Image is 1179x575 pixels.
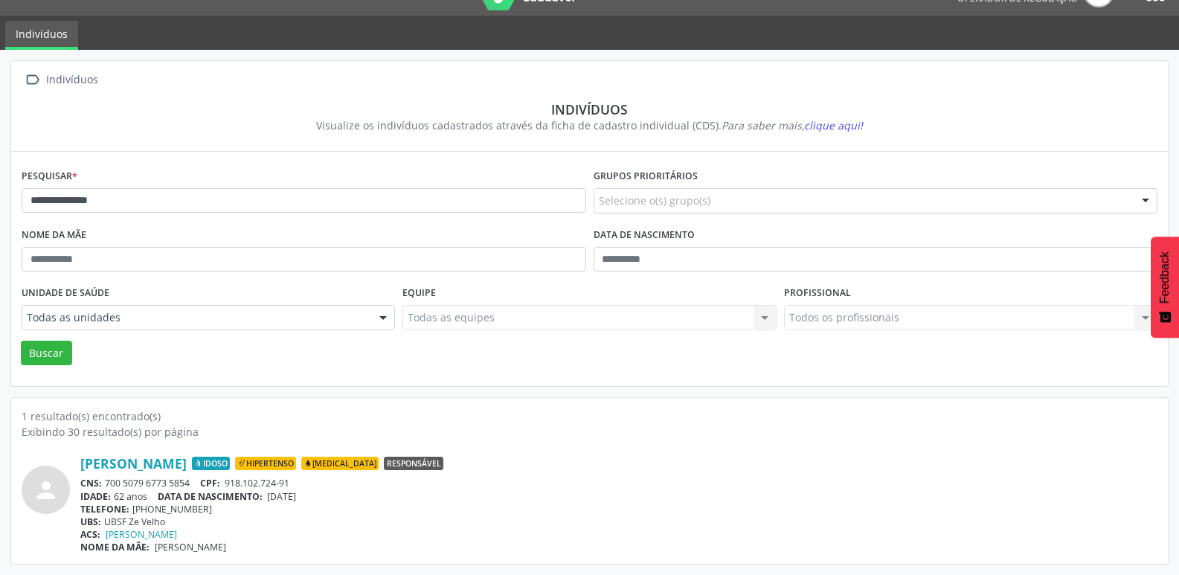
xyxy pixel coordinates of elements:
[225,477,289,489] span: 918.102.724-91
[80,503,129,515] span: TELEFONE:
[80,490,1157,503] div: 62 anos
[1158,251,1172,303] span: Feedback
[22,224,86,247] label: Nome da mãe
[80,477,102,489] span: CNS:
[27,310,364,325] span: Todas as unidades
[301,457,379,470] span: [MEDICAL_DATA]
[155,541,226,553] span: [PERSON_NAME]
[192,457,230,470] span: Idoso
[22,69,100,91] a:  Indivíduos
[80,515,101,528] span: UBS:
[80,490,111,503] span: IDADE:
[200,477,220,489] span: CPF:
[80,477,1157,489] div: 700 5079 6773 5854
[33,477,60,504] i: person
[22,424,1157,440] div: Exibindo 30 resultado(s) por página
[5,21,78,50] a: Indivíduos
[384,457,443,470] span: Responsável
[21,341,72,366] button: Buscar
[80,455,187,472] a: [PERSON_NAME]
[22,282,109,305] label: Unidade de saúde
[43,69,100,91] div: Indivíduos
[784,282,851,305] label: Profissional
[22,69,43,91] i: 
[32,101,1147,118] div: Indivíduos
[32,118,1147,133] div: Visualize os indivíduos cadastrados através da ficha de cadastro individual (CDS).
[804,118,863,132] span: clique aqui!
[22,165,77,188] label: Pesquisar
[80,515,1157,528] div: UBSF Ze Velho
[267,490,296,503] span: [DATE]
[599,193,710,208] span: Selecione o(s) grupo(s)
[722,118,863,132] i: Para saber mais,
[22,408,1157,424] div: 1 resultado(s) encontrado(s)
[594,224,695,247] label: Data de nascimento
[402,282,436,305] label: Equipe
[80,528,100,541] span: ACS:
[1151,237,1179,338] button: Feedback - Mostrar pesquisa
[594,165,698,188] label: Grupos prioritários
[106,528,177,541] a: [PERSON_NAME]
[158,490,263,503] span: DATA DE NASCIMENTO:
[80,503,1157,515] div: [PHONE_NUMBER]
[235,457,296,470] span: Hipertenso
[80,541,150,553] span: NOME DA MÃE:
